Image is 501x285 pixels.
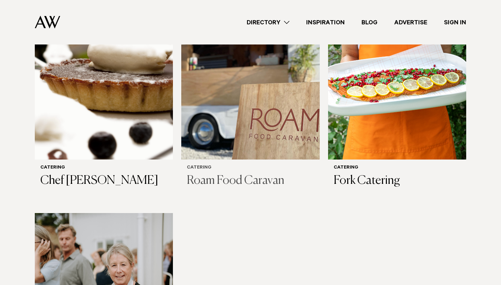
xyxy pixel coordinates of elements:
a: Directory [238,18,298,27]
a: Inspiration [298,18,353,27]
h6: Catering [187,165,314,171]
a: Advertise [386,18,436,27]
h3: Chef [PERSON_NAME] [40,174,167,188]
h3: Roam Food Caravan [187,174,314,188]
h3: Fork Catering [334,174,461,188]
h6: Catering [40,165,167,171]
a: Sign In [436,18,475,27]
img: Auckland Weddings Logo [35,16,60,28]
a: Blog [353,18,386,27]
h6: Catering [334,165,461,171]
